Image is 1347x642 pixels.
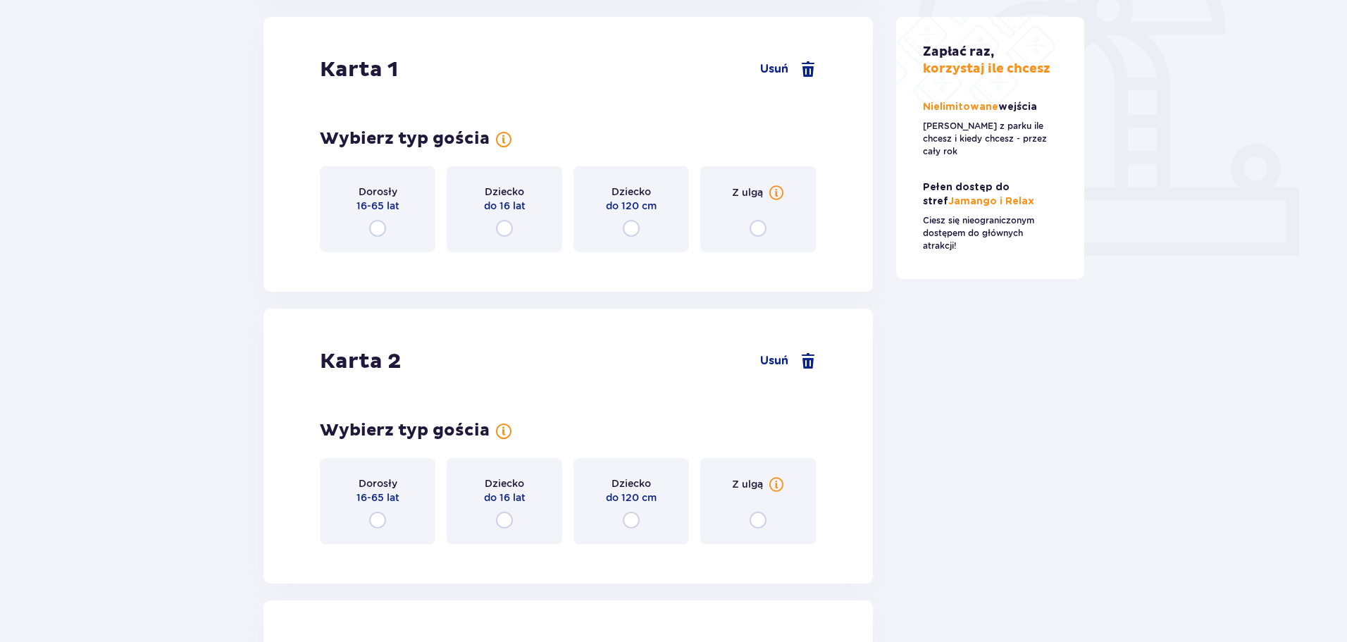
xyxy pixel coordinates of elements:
[356,490,399,505] p: 16-65 lat
[760,353,817,370] button: Usuń
[923,180,1058,209] p: Jamango i Relax
[484,199,526,213] p: do 16 lat
[356,199,399,213] p: 16-65 lat
[612,476,651,490] p: Dziecko
[606,199,657,213] p: do 120 cm
[485,185,524,199] p: Dziecko
[606,490,657,505] p: do 120 cm
[320,56,398,83] p: Karta 1
[760,61,788,77] p: Usuń
[485,476,524,490] p: Dziecko
[923,183,1010,206] span: Pełen dostęp do stref
[359,476,397,490] p: Dorosły
[359,185,397,199] p: Dorosły
[998,102,1037,112] span: wejścia
[923,100,1040,114] p: Nielimitowane
[923,120,1058,158] p: [PERSON_NAME] z parku ile chcesz i kiedy chcesz - przez cały rok
[320,348,401,375] p: Karta 2
[732,477,763,491] p: Z ulgą
[612,185,651,199] p: Dziecko
[923,214,1058,252] p: Ciesz się nieograniczonym dostępem do głównych atrakcji!
[732,185,763,199] p: Z ulgą
[923,44,1050,78] p: korzystaj ile chcesz
[760,61,817,78] button: Usuń
[760,353,788,369] p: Usuń
[923,44,994,60] span: Zapłać raz,
[484,490,526,505] p: do 16 lat
[320,420,490,441] p: Wybierz typ gościa
[320,128,490,149] p: Wybierz typ gościa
